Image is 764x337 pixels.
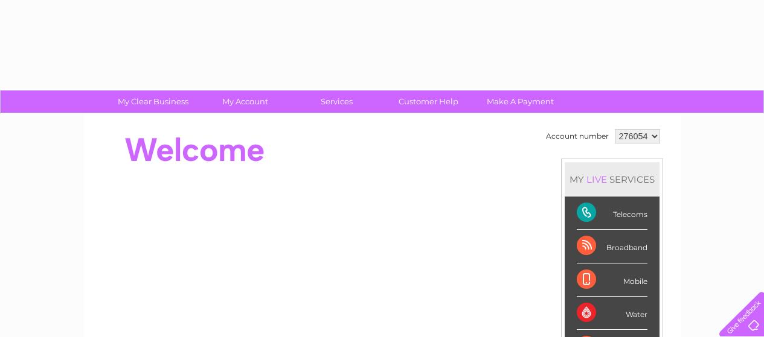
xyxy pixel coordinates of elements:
div: Broadband [577,230,647,263]
div: LIVE [584,174,609,185]
td: Account number [543,126,612,146]
div: Mobile [577,263,647,297]
a: Make A Payment [470,90,570,113]
a: My Clear Business [103,90,203,113]
a: Customer Help [379,90,478,113]
div: Telecoms [577,197,647,230]
a: My Account [195,90,295,113]
div: Water [577,297,647,330]
a: Services [287,90,387,113]
div: MY SERVICES [565,162,660,197]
